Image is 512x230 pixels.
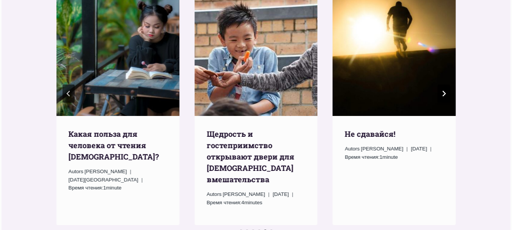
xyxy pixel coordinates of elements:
span: 1 [69,184,122,192]
a: Какая польза для человека от чтения [DEMOGRAPHIC_DATA]? [69,129,159,161]
span: Время чтения: [207,200,241,205]
span: Autors [69,167,83,176]
time: [DATE][GEOGRAPHIC_DATA] [69,176,138,184]
a: Hе сдавайся! [345,129,396,139]
span: [PERSON_NAME] [85,169,127,174]
a: Щедрость и гостеприимство открывают двери для [DEMOGRAPHIC_DATA] вмешательства [207,129,294,184]
span: minute [106,185,122,191]
time: [DATE] [272,190,289,199]
button: Следующий [438,84,450,103]
span: Время чтения: [69,185,103,191]
span: [PERSON_NAME] [223,191,265,197]
button: Предыдущий [63,84,75,103]
time: [DATE] [411,145,427,153]
span: 1 [345,153,398,161]
span: Autors [345,145,360,153]
span: minute [382,154,398,160]
span: Время чтения: [345,154,380,160]
span: minutes [244,200,262,205]
span: Autors [207,190,221,199]
span: 4 [207,199,262,207]
span: [PERSON_NAME] [361,146,403,152]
